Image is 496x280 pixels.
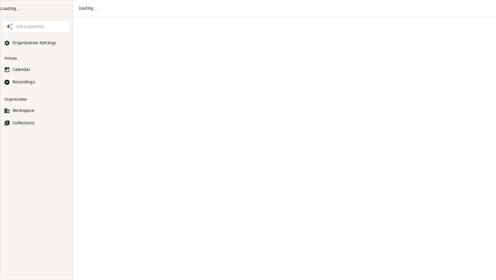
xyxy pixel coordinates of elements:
[4,21,15,32] button: Awesile Icon
[3,37,70,49] button: Organization Settings
[79,5,487,12] div: loading...
[3,105,70,116] button: Workspace
[15,23,69,30] div: Ask a question
[3,76,70,88] button: Recordings
[3,117,70,129] button: Collections
[3,53,70,64] li: Private
[3,64,70,75] button: Calendar
[0,5,73,12] div: Loading...
[3,94,70,105] li: Organization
